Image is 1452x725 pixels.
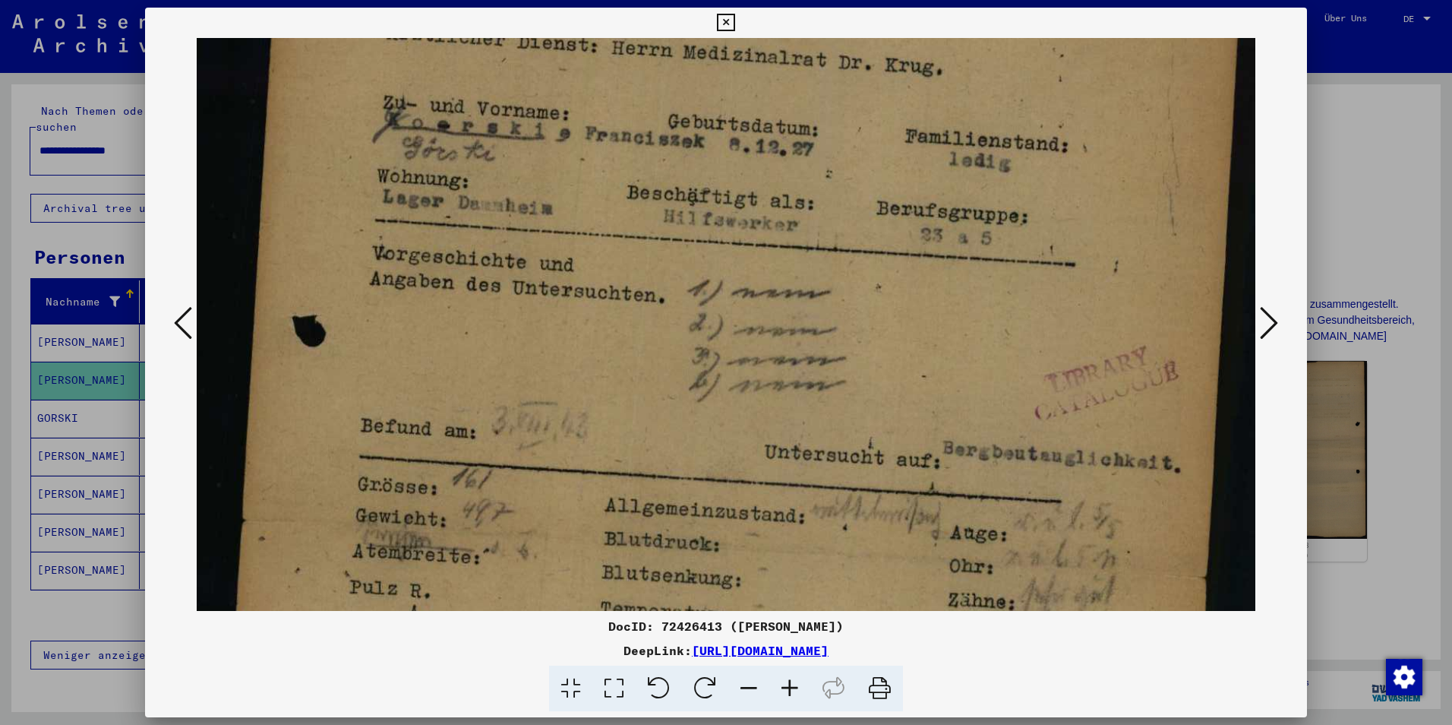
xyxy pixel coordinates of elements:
div: Zustimmung ändern [1385,658,1422,695]
div: DeepLink: [145,641,1307,660]
div: DocID: 72426413 ([PERSON_NAME]) [145,617,1307,635]
img: Zustimmung ändern [1386,659,1422,695]
a: [URL][DOMAIN_NAME] [692,643,829,658]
